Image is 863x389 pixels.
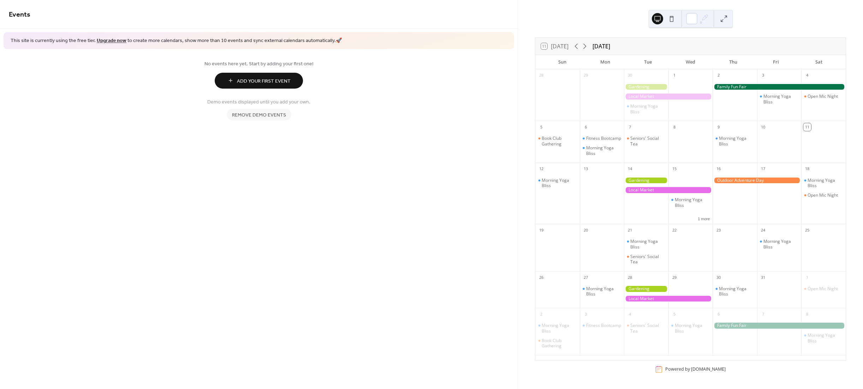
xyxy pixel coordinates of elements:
div: 15 [671,165,678,173]
div: Fri [755,55,797,69]
div: Morning Yoga Bliss [580,286,624,297]
div: 29 [582,72,590,79]
div: 28 [537,72,545,79]
div: 7 [626,123,634,131]
div: 1 [803,274,811,281]
div: Seniors' Social Tea [624,323,668,334]
div: 8 [803,310,811,318]
div: Morning Yoga Bliss [713,136,757,146]
a: Add Your First Event [9,73,509,89]
div: 31 [759,274,767,281]
div: 17 [759,165,767,173]
div: 12 [537,165,545,173]
div: Morning Yoga Bliss [757,94,802,104]
div: 8 [671,123,678,131]
div: 10 [759,123,767,131]
div: Sat [797,55,840,69]
a: Upgrade now [97,36,126,46]
div: 26 [537,274,545,281]
button: Remove demo events [227,109,291,120]
div: 14 [626,165,634,173]
div: Open Mic Night [801,286,846,292]
div: Morning Yoga Bliss [542,323,577,334]
div: Morning Yoga Bliss [719,286,754,297]
div: Seniors' Social Tea [630,254,666,265]
div: 27 [582,274,590,281]
div: Seniors' Social Tea [624,136,668,146]
div: 23 [715,226,722,234]
div: Morning Yoga Bliss [630,239,666,250]
div: 30 [626,72,634,79]
div: Mon [584,55,626,69]
div: Wed [669,55,712,69]
div: 6 [582,123,590,131]
div: Open Mic Night [808,94,838,99]
div: Outdoor Adventure Day [713,178,801,184]
div: Morning Yoga Bliss [675,197,710,208]
div: 13 [582,165,590,173]
div: Gardening Workshop [624,84,668,90]
div: Morning Yoga Bliss [808,178,843,188]
div: Morning Yoga Bliss [808,333,843,343]
div: Morning Yoga Bliss [763,94,799,104]
div: Seniors' Social Tea [624,254,668,265]
div: 5 [671,310,678,318]
div: Morning Yoga Bliss [586,286,621,297]
div: 1 [671,72,678,79]
div: 18 [803,165,811,173]
span: Add Your First Event [237,77,291,85]
span: Events [9,8,30,22]
div: Local Market [624,94,713,100]
div: 7 [759,310,767,318]
div: 22 [671,226,678,234]
div: 5 [537,123,545,131]
div: Gardening Workshop [624,286,668,292]
div: 6 [715,310,722,318]
div: 2 [715,72,722,79]
div: Open Mic Night [808,286,838,292]
div: Local Market [624,187,713,193]
div: 11 [803,123,811,131]
div: Book Club Gathering [535,338,580,349]
div: 19 [537,226,545,234]
div: Morning Yoga Bliss [630,103,666,114]
div: Family Fun Fair [713,323,846,329]
div: Morning Yoga Bliss [542,178,577,188]
button: Add Your First Event [215,73,303,89]
div: Morning Yoga Bliss [668,197,713,208]
span: This site is currently using the free tier. to create more calendars, show more than 10 events an... [11,37,342,44]
div: Morning Yoga Bliss [763,239,799,250]
div: Book Club Gathering [535,136,580,146]
div: Gardening Workshop [624,178,668,184]
div: 16 [715,165,722,173]
div: 3 [759,72,767,79]
div: 28 [626,274,634,281]
div: Seniors' Social Tea [630,136,666,146]
button: 1 more [695,215,713,221]
div: Morning Yoga Bliss [801,333,846,343]
div: 29 [671,274,678,281]
div: Morning Yoga Bliss [624,239,668,250]
span: Demo events displayed until you add your own. [207,98,310,106]
div: Morning Yoga Bliss [535,323,580,334]
div: Fitness Bootcamp [580,323,624,328]
div: Morning Yoga Bliss [586,145,621,156]
div: Open Mic Night [808,192,838,198]
div: Seniors' Social Tea [630,323,666,334]
div: Family Fun Fair [713,84,846,90]
div: Morning Yoga Bliss [624,103,668,114]
div: Fitness Bootcamp [586,323,621,328]
div: 21 [626,226,634,234]
div: Fitness Bootcamp [580,136,624,141]
div: Morning Yoga Bliss [675,323,710,334]
div: Morning Yoga Bliss [535,178,580,188]
div: Morning Yoga Bliss [757,239,802,250]
div: Morning Yoga Bliss [713,286,757,297]
div: Book Club Gathering [542,338,577,349]
div: 24 [759,226,767,234]
div: Morning Yoga Bliss [719,136,754,146]
div: Powered by [665,366,726,372]
div: 3 [582,310,590,318]
div: Sun [541,55,584,69]
div: 2 [537,310,545,318]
